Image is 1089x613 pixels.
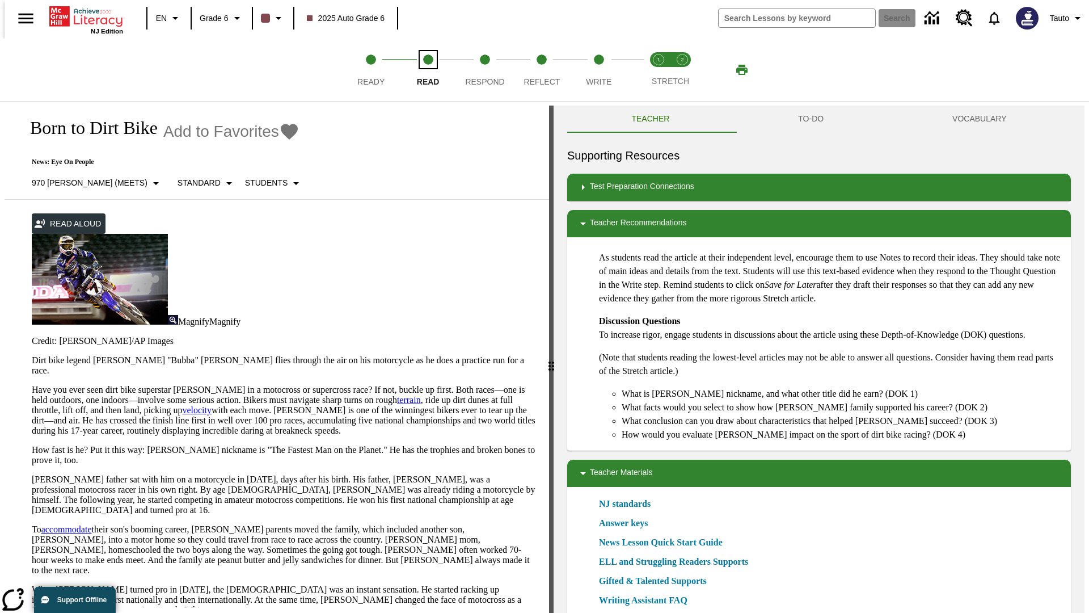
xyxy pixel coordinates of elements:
p: Have you ever seen dirt bike superstar [PERSON_NAME] in a motocross or supercross race? If not, b... [32,385,535,436]
a: Resource Center, Will open in new tab [949,3,980,33]
span: 2025 Auto Grade 6 [307,12,385,24]
p: Credit: [PERSON_NAME]/AP Images [32,336,535,346]
a: velocity [182,405,212,415]
h6: Supporting Resources [567,146,1071,165]
button: TO-DO [734,106,888,133]
p: Students [245,177,288,189]
a: NJ standards [599,497,657,511]
div: Instructional Panel Tabs [567,106,1071,133]
li: What facts would you select to show how [PERSON_NAME] family supported his career? (DOK 2) [622,401,1062,414]
span: Magnify [178,317,209,326]
p: Standard [178,177,221,189]
button: Select a new avatar [1009,3,1045,33]
span: Respond [465,77,504,86]
span: EN [156,12,167,24]
span: Read [417,77,440,86]
button: Profile/Settings [1045,8,1089,28]
button: Open side menu [9,2,43,35]
button: VOCABULARY [888,106,1071,133]
button: Read Aloud [32,213,105,234]
p: Teacher Materials [590,467,653,480]
a: Gifted & Talented Supports [599,574,714,588]
input: search field [719,9,875,27]
button: Select Lexile, 970 Lexile (Meets) [27,173,167,194]
button: Reflect step 4 of 5 [509,39,575,101]
button: Respond step 3 of 5 [452,39,518,101]
button: Stretch Respond step 2 of 2 [666,39,699,101]
span: Tauto [1050,12,1069,24]
em: Save for Later [765,280,817,289]
button: Ready step 1 of 5 [338,39,404,101]
button: Add to Favorites - Born to Dirt Bike [163,121,299,141]
button: Teacher [567,106,734,133]
p: Teacher Recommendations [590,217,686,230]
span: Grade 6 [200,12,229,24]
a: accommodate [41,524,92,534]
div: Test Preparation Connections [567,174,1071,201]
p: News: Eye On People [18,158,307,166]
li: What is [PERSON_NAME] nickname, and what other title did he earn? (DOK 1) [622,387,1062,401]
li: What conclusion can you draw about characteristics that helped [PERSON_NAME] succeed? (DOK 3) [622,414,1062,428]
p: To their son's booming career, [PERSON_NAME] parents moved the family, which included another son... [32,524,535,576]
p: 970 [PERSON_NAME] (Meets) [32,177,147,189]
a: ELL and Struggling Readers Supports [599,555,755,569]
a: News Lesson Quick Start Guide, Will open in new browser window or tab [599,536,723,549]
div: Teacher Materials [567,460,1071,487]
p: To increase rigor, engage students in discussions about the article using these Depth-of-Knowledg... [599,314,1062,342]
span: Add to Favorites [163,123,279,141]
p: Dirt bike legend [PERSON_NAME] "Bubba" [PERSON_NAME] flies through the air on his motorcycle as h... [32,355,535,376]
span: Magnify [209,317,240,326]
p: As students read the article at their independent level, encourage them to use Notes to record th... [599,251,1062,305]
button: Grade: Grade 6, Select a grade [195,8,248,28]
button: Read step 2 of 5 [395,39,461,101]
img: Avatar [1016,7,1039,30]
span: Write [586,77,611,86]
div: activity [554,106,1084,613]
p: How fast is he? Put it this way: [PERSON_NAME] nickname is "The Fastest Man on the Planet." He ha... [32,445,535,465]
button: Select Student [240,173,307,194]
li: How would you evaluate [PERSON_NAME] impact on the sport of dirt bike racing? (DOK 4) [622,428,1062,442]
span: Support Offline [57,596,107,604]
text: 2 [681,57,683,62]
a: Writing Assistant FAQ [599,594,694,607]
strong: Discussion Questions [599,316,681,326]
span: NJ Edition [91,28,123,35]
div: reading [5,106,549,607]
button: Print [724,60,760,80]
img: Motocross racer James Stewart flies through the air on his dirt bike. [32,234,168,325]
span: STRETCH [652,77,689,86]
p: (Note that students reading the lowest-level articles may not be able to answer all questions. Co... [599,351,1062,378]
button: Class color is dark brown. Change class color [256,8,290,28]
span: Ready [357,77,385,86]
a: terrain [397,395,421,405]
a: Answer keys, Will open in new browser window or tab [599,517,648,530]
div: Press Enter or Spacebar and then press right and left arrow keys to move the slider [549,106,554,613]
button: Write step 5 of 5 [566,39,632,101]
button: Support Offline [34,587,116,613]
a: Data Center [918,3,949,34]
button: Scaffolds, Standard [173,173,240,194]
img: Magnify [168,315,178,325]
div: Home [49,4,123,35]
text: 1 [657,57,660,62]
div: Teacher Recommendations [567,210,1071,237]
button: Language: EN, Select a language [151,8,187,28]
h1: Born to Dirt Bike [18,117,158,138]
button: Stretch Read step 1 of 2 [642,39,675,101]
a: Notifications [980,3,1009,33]
p: Test Preparation Connections [590,180,694,194]
p: [PERSON_NAME] father sat with him on a motorcycle in [DATE], days after his birth. His father, [P... [32,475,535,515]
span: Reflect [524,77,560,86]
